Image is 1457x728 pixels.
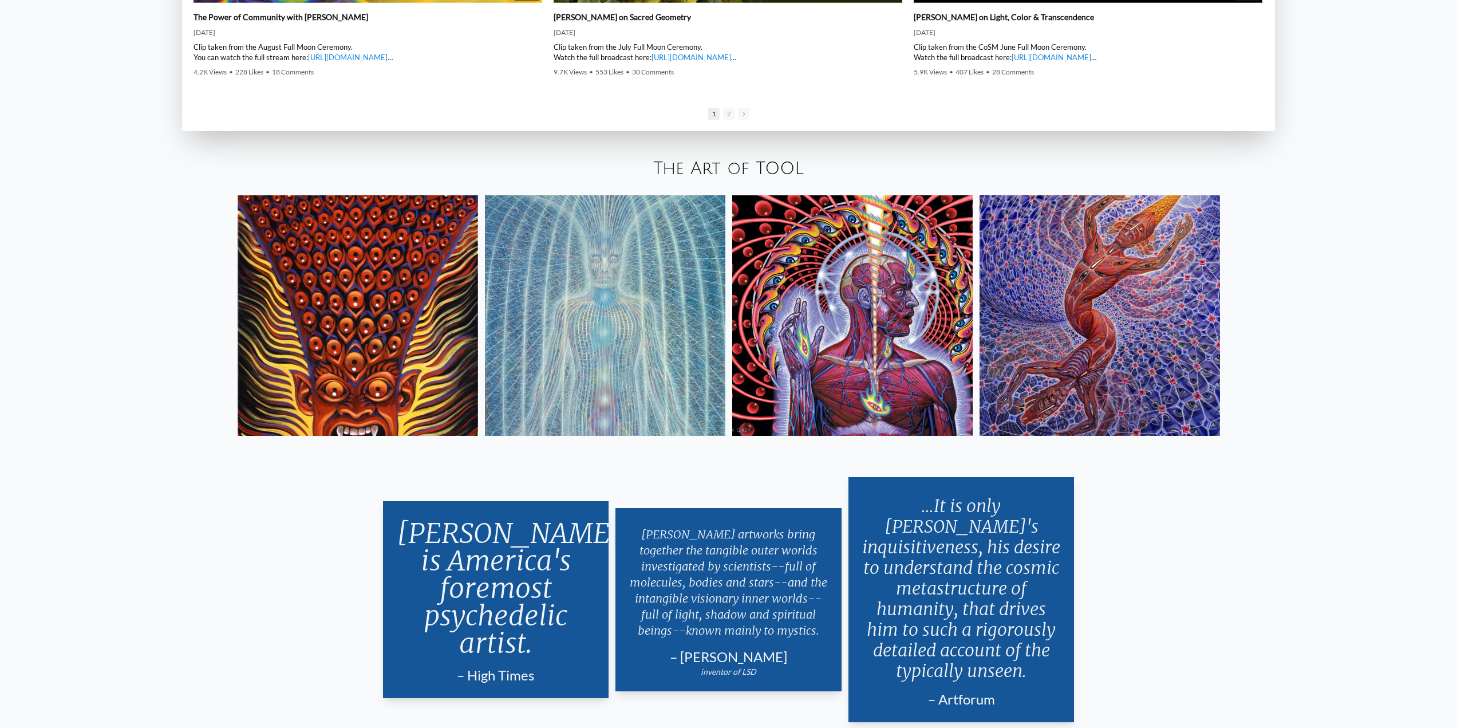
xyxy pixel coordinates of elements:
p: ...It is only [PERSON_NAME]'s inquisitiveness, his desire to understand the cosmic metastructure ... [862,491,1061,686]
a: [URL][DOMAIN_NAME] [1012,53,1091,62]
em: inventor of LSD [701,667,756,676]
div: [DATE] [914,28,1262,37]
span: 9.7K Views [554,68,587,76]
a: The Power of Community with [PERSON_NAME] [194,12,368,22]
a: The Art of TOOL [653,159,804,178]
span: 1 [708,108,720,120]
span: 4.2K Views [194,68,227,76]
div: – [PERSON_NAME] [629,648,828,666]
p: [PERSON_NAME] artworks bring together the tangible outer worlds investigated by scientists--full ... [629,522,828,643]
a: [URL][DOMAIN_NAME] [651,53,731,62]
span: • [986,68,990,76]
a: [PERSON_NAME] on Light, Color & Transcendence [914,12,1094,22]
span: 407 Likes [955,68,984,76]
p: [PERSON_NAME] is America's foremost psychedelic artist. [397,515,595,662]
span: 553 Likes [595,68,623,76]
a: [URL][DOMAIN_NAME] [308,53,388,62]
span: • [589,68,593,76]
div: Clip taken from the July Full Moon Ceremony. Watch the full broadcast here: | [PERSON_NAME] | ► W... [554,42,902,62]
div: – High Times [397,666,595,684]
span: • [266,68,270,76]
div: [DATE] [194,28,542,37]
a: [PERSON_NAME] on Sacred Geometry [554,12,691,22]
span: 18 Comments [272,68,314,76]
span: • [626,68,630,76]
span: • [229,68,233,76]
span: 2 [723,108,735,120]
span: 5.9K Views [914,68,947,76]
span: 228 Likes [235,68,263,76]
div: [DATE] [554,28,902,37]
div: – Artforum [862,690,1061,709]
div: Clip taken from the CoSM June Full Moon Ceremony. Watch the full broadcast here: | [PERSON_NAME] ... [914,42,1262,62]
div: Clip taken from the August Full Moon Ceremony. You can watch the full stream here: | [PERSON_NAME... [194,42,542,62]
span: 28 Comments [992,68,1034,76]
span: • [949,68,953,76]
span: 30 Comments [632,68,674,76]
